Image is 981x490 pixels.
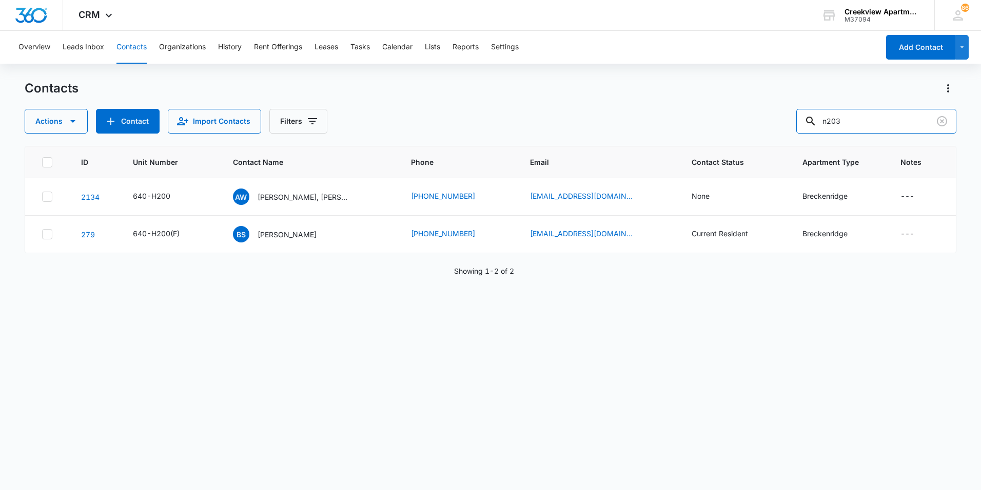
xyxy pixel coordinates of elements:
[845,8,919,16] div: account name
[411,191,494,203] div: Phone - (970) 324-7229 - Select to Edit Field
[692,228,767,240] div: Contact Status - Current Resident - Select to Edit Field
[79,9,100,20] span: CRM
[530,191,651,203] div: Email - Wilson48915@gmail.com - Select to Edit Field
[218,31,242,64] button: History
[802,191,866,203] div: Apartment Type - Breckenridge - Select to Edit Field
[382,31,413,64] button: Calendar
[133,191,170,201] div: 640-H200
[233,189,368,205] div: Contact Name - April Wilson, Elizabeth Winn - Select to Edit Field
[411,228,475,239] a: [PHONE_NUMBER]
[961,4,969,12] span: 86
[63,31,104,64] button: Leads Inbox
[900,157,939,167] span: Notes
[692,228,748,239] div: Current Resident
[133,228,198,240] div: Unit Number - 640-H200(F) - Select to Edit Field
[315,31,338,64] button: Leases
[454,266,514,276] p: Showing 1-2 of 2
[168,109,261,134] button: Import Contacts
[254,31,302,64] button: Rent Offerings
[350,31,370,64] button: Tasks
[530,228,651,240] div: Email - braxtonsweney@yahoo.com - Select to Edit Field
[940,80,956,97] button: Actions
[692,157,763,167] span: Contact Status
[133,191,189,203] div: Unit Number - 640-H200 - Select to Edit Field
[530,191,633,201] a: [EMAIL_ADDRESS][DOMAIN_NAME]
[411,228,494,240] div: Phone - (970) 554-1270 - Select to Edit Field
[159,31,206,64] button: Organizations
[411,157,490,167] span: Phone
[233,226,249,242] span: BS
[233,157,371,167] span: Contact Name
[900,191,933,203] div: Notes - - Select to Edit Field
[411,191,475,201] a: [PHONE_NUMBER]
[796,109,956,134] input: Search Contacts
[96,109,160,134] button: Add Contact
[802,228,848,239] div: Breckenridge
[133,228,180,239] div: 640-H200(F)
[453,31,479,64] button: Reports
[900,228,933,240] div: Notes - - Select to Edit Field
[961,4,969,12] div: notifications count
[802,191,848,201] div: Breckenridge
[116,31,147,64] button: Contacts
[692,191,728,203] div: Contact Status - None - Select to Edit Field
[802,157,876,167] span: Apartment Type
[900,191,914,203] div: ---
[530,228,633,239] a: [EMAIL_ADDRESS][DOMAIN_NAME]
[81,230,95,239] a: Navigate to contact details page for Braxton Sweney
[269,109,327,134] button: Filters
[425,31,440,64] button: Lists
[530,157,653,167] span: Email
[81,157,93,167] span: ID
[934,113,950,129] button: Clear
[258,229,317,240] p: [PERSON_NAME]
[25,81,79,96] h1: Contacts
[802,228,866,240] div: Apartment Type - Breckenridge - Select to Edit Field
[18,31,50,64] button: Overview
[491,31,519,64] button: Settings
[133,157,208,167] span: Unit Number
[233,226,335,242] div: Contact Name - Braxton Sweney - Select to Edit Field
[258,192,350,202] p: [PERSON_NAME], [PERSON_NAME]
[845,16,919,23] div: account id
[25,109,88,134] button: Actions
[900,228,914,240] div: ---
[886,35,955,60] button: Add Contact
[233,189,249,205] span: AW
[692,191,710,201] div: None
[81,193,100,201] a: Navigate to contact details page for April Wilson, Elizabeth Winn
